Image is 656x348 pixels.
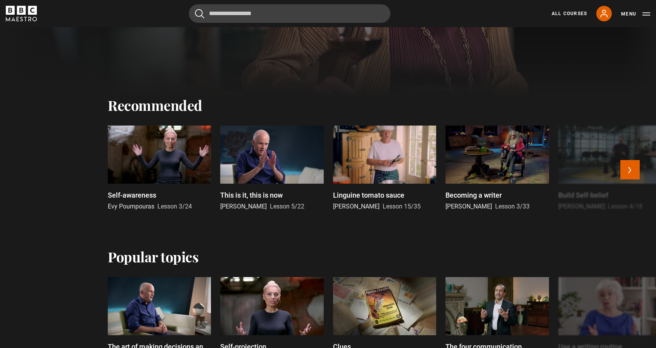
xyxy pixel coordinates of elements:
svg: BBC Maestro [6,6,37,21]
a: All Courses [552,10,587,17]
p: Self-awareness [108,190,156,200]
a: Self-awareness Evy Poumpouras Lesson 3/24 [108,126,211,211]
span: Lesson 4/18 [608,203,642,210]
span: Lesson 5/22 [270,203,304,210]
span: [PERSON_NAME] [220,203,267,210]
span: Lesson 3/24 [157,203,192,210]
h2: Popular topics [108,248,199,265]
span: Lesson 15/35 [383,203,421,210]
span: Evy Poumpouras [108,203,154,210]
p: This is it, this is now [220,190,283,200]
span: [PERSON_NAME] [333,203,380,210]
p: Build Self-belief [558,190,608,200]
span: [PERSON_NAME] [558,203,605,210]
a: Linguine tomato sauce [PERSON_NAME] Lesson 15/35 [333,126,436,211]
input: Search [189,4,390,23]
p: Linguine tomato sauce [333,190,404,200]
span: [PERSON_NAME] [445,203,492,210]
button: Submit the search query [195,9,204,19]
h2: Recommended [108,97,202,113]
span: Lesson 3/33 [495,203,530,210]
a: Becoming a writer [PERSON_NAME] Lesson 3/33 [445,126,549,211]
button: Toggle navigation [621,10,650,18]
a: This is it, this is now [PERSON_NAME] Lesson 5/22 [220,126,323,211]
p: Becoming a writer [445,190,502,200]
